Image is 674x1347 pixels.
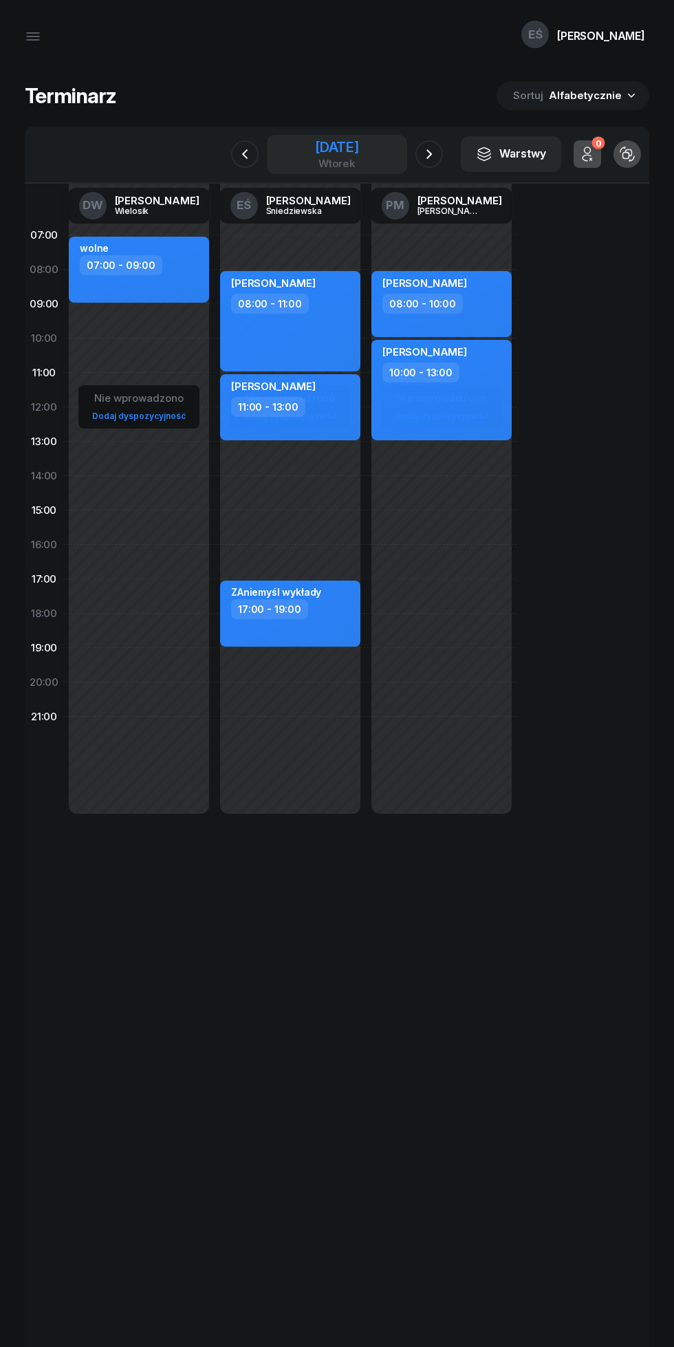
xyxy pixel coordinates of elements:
[80,242,109,254] div: wolne
[25,562,63,596] div: 17:00
[315,140,359,154] div: [DATE]
[371,188,513,224] a: PM[PERSON_NAME][PERSON_NAME]
[25,390,63,424] div: 12:00
[25,83,116,108] h1: Terminarz
[25,218,63,252] div: 07:00
[25,459,63,493] div: 14:00
[382,277,467,290] span: [PERSON_NAME]
[231,380,316,393] span: [PERSON_NAME]
[549,89,622,102] span: Alfabetycznie
[219,188,362,224] a: EŚ[PERSON_NAME]Śniedziewska
[231,599,308,619] div: 17:00 - 19:00
[315,158,359,169] div: wtorek
[25,631,63,665] div: 19:00
[25,321,63,356] div: 10:00
[115,206,181,215] div: Wielosik
[25,252,63,287] div: 08:00
[266,206,332,215] div: Śniedziewska
[231,294,309,314] div: 08:00 - 11:00
[25,528,63,562] div: 16:00
[557,30,645,41] div: [PERSON_NAME]
[25,596,63,631] div: 18:00
[115,195,199,206] div: [PERSON_NAME]
[87,387,191,427] button: Nie wprowadzonoDodaj dyspozycyjność
[574,140,601,168] button: 0
[25,700,63,734] div: 21:00
[231,277,316,290] span: [PERSON_NAME]
[497,81,649,110] button: Sortuj Alfabetycznie
[386,200,404,211] span: PM
[461,136,561,172] button: Warstwy
[25,287,63,321] div: 09:00
[476,145,546,163] div: Warstwy
[528,29,543,41] span: EŚ
[382,363,459,382] div: 10:00 - 13:00
[513,87,546,105] span: Sortuj
[25,424,63,459] div: 13:00
[25,356,63,390] div: 11:00
[68,188,210,224] a: DW[PERSON_NAME]Wielosik
[382,294,463,314] div: 08:00 - 10:00
[417,206,483,215] div: [PERSON_NAME]
[231,397,305,417] div: 11:00 - 13:00
[25,493,63,528] div: 15:00
[80,255,162,275] div: 07:00 - 09:00
[25,665,63,700] div: 20:00
[382,345,467,358] span: [PERSON_NAME]
[266,195,351,206] div: [PERSON_NAME]
[417,195,502,206] div: [PERSON_NAME]
[591,137,605,150] div: 0
[87,389,191,407] div: Nie wprowadzono
[83,200,103,211] span: DW
[87,408,191,424] a: Dodaj dyspozycyjność
[231,586,321,598] div: ZAniemyśl wykłady
[237,200,251,211] span: EŚ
